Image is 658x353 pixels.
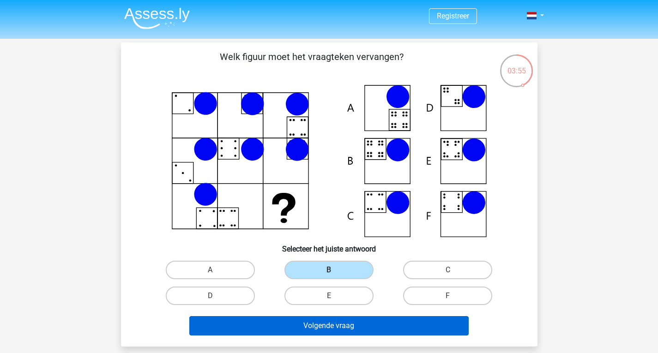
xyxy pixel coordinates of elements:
a: Registreer [437,12,469,20]
label: B [284,261,374,279]
div: 03:55 [499,54,534,77]
h6: Selecteer het juiste antwoord [136,237,523,253]
label: C [403,261,492,279]
label: D [166,287,255,305]
label: A [166,261,255,279]
p: Welk figuur moet het vraagteken vervangen? [136,50,488,78]
img: Assessly [124,7,190,29]
label: E [284,287,374,305]
label: F [403,287,492,305]
button: Volgende vraag [189,316,469,335]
